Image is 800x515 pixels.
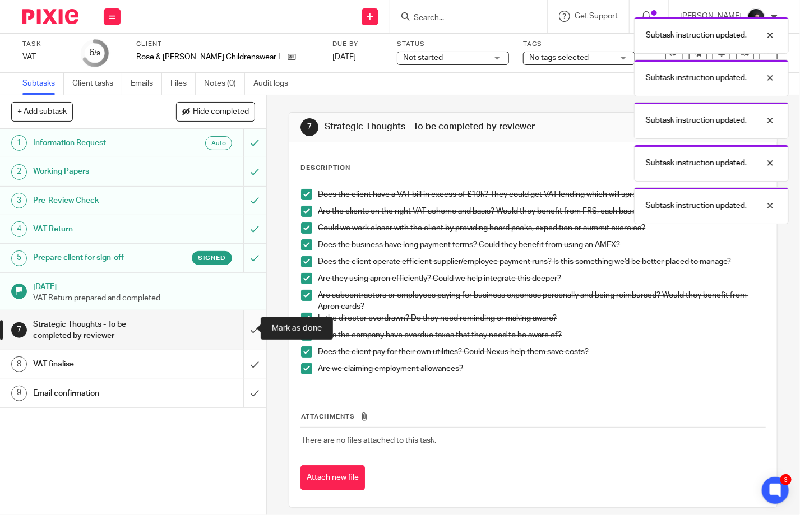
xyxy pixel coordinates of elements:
[11,386,27,401] div: 9
[94,50,100,57] small: /9
[176,102,255,121] button: Hide completed
[646,157,747,169] p: Subtask instruction updated.
[33,293,255,304] p: VAT Return prepared and completed
[11,102,73,121] button: + Add subtask
[170,73,196,95] a: Files
[318,363,765,374] p: Are we claiming employment allowances?
[397,40,509,49] label: Status
[300,164,350,173] p: Description
[204,73,245,95] a: Notes (0)
[332,40,383,49] label: Due by
[205,136,232,150] div: Auto
[300,465,365,490] button: Attach new file
[11,164,27,180] div: 2
[11,322,27,338] div: 7
[198,253,226,263] span: Signed
[33,316,166,345] h1: Strategic Thoughts - To be completed by reviewer
[33,221,166,238] h1: VAT Return
[646,115,747,126] p: Subtask instruction updated.
[646,30,747,41] p: Subtask instruction updated.
[72,73,122,95] a: Client tasks
[780,474,792,485] div: 3
[193,108,249,117] span: Hide completed
[33,163,166,180] h1: Working Papers
[33,192,166,209] h1: Pre-Review Check
[325,121,557,133] h1: Strategic Thoughts - To be completed by reviewer
[136,40,318,49] label: Client
[646,72,747,83] p: Subtask instruction updated.
[318,256,765,267] p: Does the client operate efficient supplier/employee payment runs? Is this something we'd be bette...
[22,73,64,95] a: Subtasks
[300,118,318,136] div: 7
[11,221,27,237] div: 4
[318,290,765,313] p: Are subcontractors or employees paying for business expenses personally and being reimbursed? Wou...
[11,193,27,208] div: 3
[33,385,166,402] h1: Email confirmation
[22,52,67,63] div: VAT
[22,9,78,24] img: Pixie
[33,249,166,266] h1: Prepare client for sign-off
[318,330,765,341] p: Does the company have overdue taxes that they need to be aware of?
[22,40,67,49] label: Task
[318,273,765,284] p: Are they using apron efficiently? Could we help integrate this deeper?
[318,206,765,217] p: Are the clients on the right VAT scheme and basis? Would they benefit from FRS, cash basis etc?
[89,47,100,59] div: 6
[253,73,297,95] a: Audit logs
[131,73,162,95] a: Emails
[11,250,27,266] div: 5
[646,200,747,211] p: Subtask instruction updated.
[11,356,27,372] div: 8
[301,414,355,420] span: Attachments
[747,8,765,26] img: 455A2509.jpg
[332,53,356,61] span: [DATE]
[318,313,765,324] p: Is the director overdrawn? Do they need reminding or making aware?
[318,346,765,358] p: Does the client pay for their own utilities? Could Nexus help them save costs?
[136,52,282,63] p: Rose & [PERSON_NAME] Childrenswear Limited
[318,189,765,200] p: Does the client have a VAT bill in excess of £10k? They could get VAT lending which will spread t...
[318,239,765,250] p: Does the business have long payment terms? Could they benefit from using an AMEX?
[33,279,255,293] h1: [DATE]
[33,356,166,373] h1: VAT finalise
[33,134,166,151] h1: Information Request
[11,135,27,151] div: 1
[318,222,765,234] p: Could we work closer with the client by providing board packs, expedition or summit exercies?
[301,437,436,444] span: There are no files attached to this task.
